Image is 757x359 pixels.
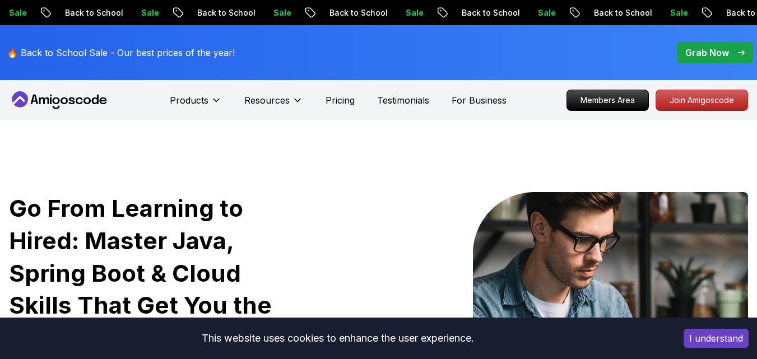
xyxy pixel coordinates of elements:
[52,7,128,18] p: Back to School
[128,7,164,18] p: Sale
[316,7,392,18] p: Back to School
[260,7,296,18] p: Sale
[8,326,667,351] div: This website uses cookies to enhance the user experience.
[566,90,649,111] a: Members Area
[9,192,306,354] h1: Go From Learning to Hired: Master Java, Spring Boot & Cloud Skills That Get You the
[170,94,222,116] button: Products
[685,46,729,59] p: Grab Now
[656,90,747,110] p: Join Amigoscode
[326,94,355,107] a: Pricing
[377,94,429,107] a: Testimonials
[244,94,290,107] p: Resources
[184,7,260,18] p: Back to School
[657,7,693,18] p: Sale
[452,94,507,107] a: For Business
[244,94,303,116] button: Resources
[524,7,560,18] p: Sale
[7,46,235,59] p: 🔥 Back to School Sale - Our best prices of the year!
[392,7,428,18] p: Sale
[656,90,748,111] a: Join Amigoscode
[580,7,657,18] p: Back to School
[567,90,648,110] p: Members Area
[684,329,749,348] button: Accept cookies
[448,7,524,18] p: Back to School
[170,94,208,107] p: Products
